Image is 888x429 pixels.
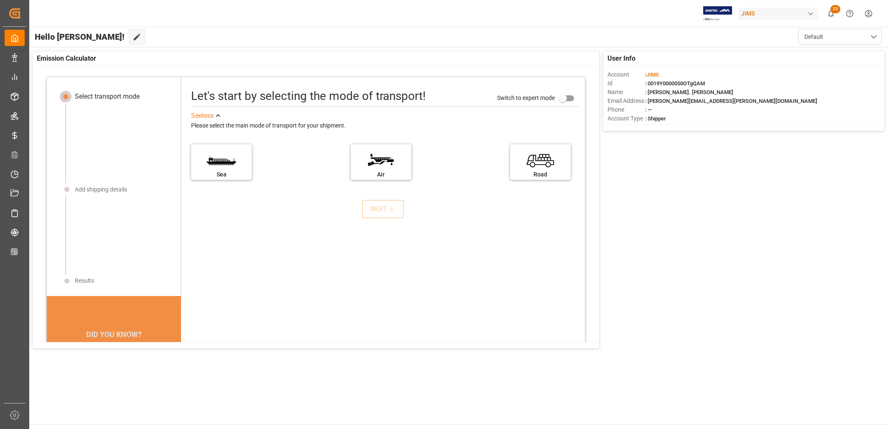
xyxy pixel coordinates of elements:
[35,29,125,45] span: Hello [PERSON_NAME]!
[738,8,818,20] div: JIMS
[497,94,555,101] span: Switch to expert mode
[75,276,94,285] div: Results
[607,79,645,88] span: Id
[804,33,823,41] span: Default
[607,114,645,123] span: Account Type
[75,185,127,194] div: Add shipping details
[195,170,248,179] div: Sea
[75,92,140,102] div: Select transport mode
[645,107,652,113] span: : —
[822,4,840,23] button: show 23 new notifications
[362,200,404,218] button: NEXT
[645,98,817,104] span: : [PERSON_NAME][EMAIL_ADDRESS][PERSON_NAME][DOMAIN_NAME]
[645,71,659,78] span: :
[738,5,822,21] button: JIMS
[607,97,645,105] span: Email Address
[191,121,579,131] div: Please select the main mode of transport for your shipment.
[607,54,635,64] span: User Info
[191,87,426,105] div: Let's start by selecting the mode of transport!
[355,170,407,179] div: Air
[191,111,214,121] div: See less
[646,71,659,78] span: JIMS
[798,29,882,45] button: open menu
[840,4,859,23] button: Help Center
[645,80,705,87] span: : 0019Y0000050OTgQAM
[607,105,645,114] span: Phone
[47,325,181,343] div: DID YOU KNOW?
[645,115,666,122] span: : Shipper
[703,6,732,21] img: Exertis%20JAM%20-%20Email%20Logo.jpg_1722504956.jpg
[830,5,840,13] span: 23
[645,89,733,95] span: : [PERSON_NAME]. [PERSON_NAME]
[607,70,645,79] span: Account
[607,88,645,97] span: Name
[514,170,566,179] div: Road
[37,54,96,64] span: Emission Calculator
[370,204,396,214] div: NEXT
